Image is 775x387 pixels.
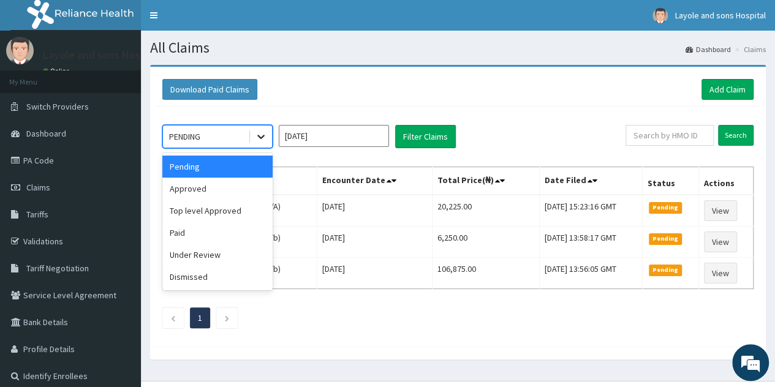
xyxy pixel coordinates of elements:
[704,200,737,221] a: View
[539,258,642,289] td: [DATE] 13:56:05 GMT
[433,167,539,195] th: Total Price(₦)
[162,156,273,178] div: Pending
[433,258,539,289] td: 106,875.00
[162,79,257,100] button: Download Paid Claims
[652,8,668,23] img: User Image
[649,202,682,213] span: Pending
[317,195,433,227] td: [DATE]
[317,258,433,289] td: [DATE]
[43,67,72,75] a: Online
[279,125,389,147] input: Select Month and Year
[43,50,162,61] p: Layole and sons Hospital
[26,209,48,220] span: Tariffs
[732,44,766,54] li: Claims
[718,125,754,146] input: Search
[6,37,34,64] img: User Image
[649,233,682,244] span: Pending
[26,263,89,274] span: Tariff Negotiation
[686,44,731,54] a: Dashboard
[170,312,176,323] a: Previous page
[649,265,682,276] span: Pending
[198,312,202,323] a: Page 1 is your current page
[642,167,698,195] th: Status
[26,101,89,112] span: Switch Providers
[395,125,456,148] button: Filter Claims
[317,227,433,258] td: [DATE]
[317,167,433,195] th: Encounter Date
[162,244,273,266] div: Under Review
[704,263,737,284] a: View
[26,182,50,193] span: Claims
[704,231,737,252] a: View
[162,222,273,244] div: Paid
[433,227,539,258] td: 6,250.00
[539,167,642,195] th: Date Filed
[224,312,230,323] a: Next page
[162,266,273,288] div: Dismissed
[539,227,642,258] td: [DATE] 13:58:17 GMT
[162,200,273,222] div: Top level Approved
[150,40,766,56] h1: All Claims
[698,167,753,195] th: Actions
[26,128,66,139] span: Dashboard
[675,10,766,21] span: Layole and sons Hospital
[701,79,754,100] a: Add Claim
[626,125,714,146] input: Search by HMO ID
[162,178,273,200] div: Approved
[433,195,539,227] td: 20,225.00
[169,130,200,143] div: PENDING
[539,195,642,227] td: [DATE] 15:23:16 GMT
